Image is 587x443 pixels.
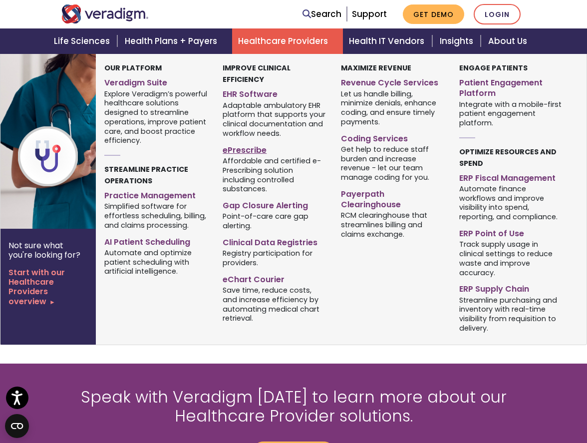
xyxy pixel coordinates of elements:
[104,247,208,276] span: Automate and optimize patient scheduling with artificial intelligence.
[459,169,563,184] a: ERP Fiscal Management
[459,74,563,99] a: Patient Engagement Platform
[459,63,528,73] strong: Engage Patients
[341,144,444,182] span: Get help to reduce staff burden and increase revenue - let our team manage coding for you.
[341,130,444,144] a: Coding Services
[223,197,326,211] a: Gap Closure Alerting
[459,183,563,221] span: Automate finance workflows and improve visibility into spend, reporting, and compliance.
[459,225,563,239] a: ERP Point of Use
[341,74,444,88] a: Revenue Cycle Services
[223,63,291,84] strong: Improve Clinical Efficiency
[352,8,387,20] a: Support
[104,187,208,201] a: Practice Management
[459,280,563,295] a: ERP Supply Chain
[104,233,208,248] a: AI Patient Scheduling
[223,141,326,156] a: ePrescribe
[341,185,444,210] a: Payerpath Clearinghouse
[5,414,29,438] button: Open CMP widget
[223,285,326,323] span: Save time, reduce costs, and increase efficiency by automating medical chart retrieval.
[119,28,232,54] a: Health Plans + Payers
[0,54,161,229] img: Healthcare Provider
[395,381,575,431] iframe: Drift Chat Widget
[459,239,563,277] span: Track supply usage in clinical settings to reduce waste and improve accuracy.
[223,156,326,194] span: Affordable and certified e-Prescribing solution including controlled substances.
[341,63,411,73] strong: Maximize Revenue
[104,88,208,145] span: Explore Veradigm’s powerful healthcare solutions designed to streamline operations, improve patie...
[474,4,521,24] a: Login
[104,164,188,186] strong: Streamline Practice Operations
[302,7,341,21] a: Search
[434,28,482,54] a: Insights
[343,28,433,54] a: Health IT Vendors
[223,234,326,248] a: Clinical Data Registries
[104,74,208,88] a: Veradigm Suite
[223,100,326,138] span: Adaptable ambulatory EHR platform that supports your clinical documentation and workflow needs.
[459,295,563,333] span: Streamline purchasing and inventory with real-time visibility from requisition to delivery.
[459,147,557,168] strong: Optimize Resources and Spend
[104,201,208,230] span: Simplified software for effortless scheduling, billing, and claims processing.
[8,241,88,260] p: Not sure what you're looking for?
[341,88,444,126] span: Let us handle billing, minimize denials, enhance coding, and ensure timely payments.
[482,28,539,54] a: About Us
[8,268,88,306] a: Start with our Healthcare Providers overview
[104,63,162,73] strong: Our Platform
[232,28,343,54] a: Healthcare Providers
[223,248,326,268] span: Registry participation for providers.
[61,4,149,23] img: Veradigm logo
[403,4,464,24] a: Get Demo
[48,28,119,54] a: Life Sciences
[341,210,444,239] span: RCM clearinghouse that streamlines billing and claims exchange.
[223,271,326,285] a: eChart Courier
[223,211,326,231] span: Point-of-care care gap alerting.
[223,85,326,100] a: EHR Software
[61,388,526,426] h2: Speak with Veradigm [DATE] to learn more about our Healthcare Provider solutions.
[459,99,563,128] span: Integrate with a mobile-first patient engagement platform.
